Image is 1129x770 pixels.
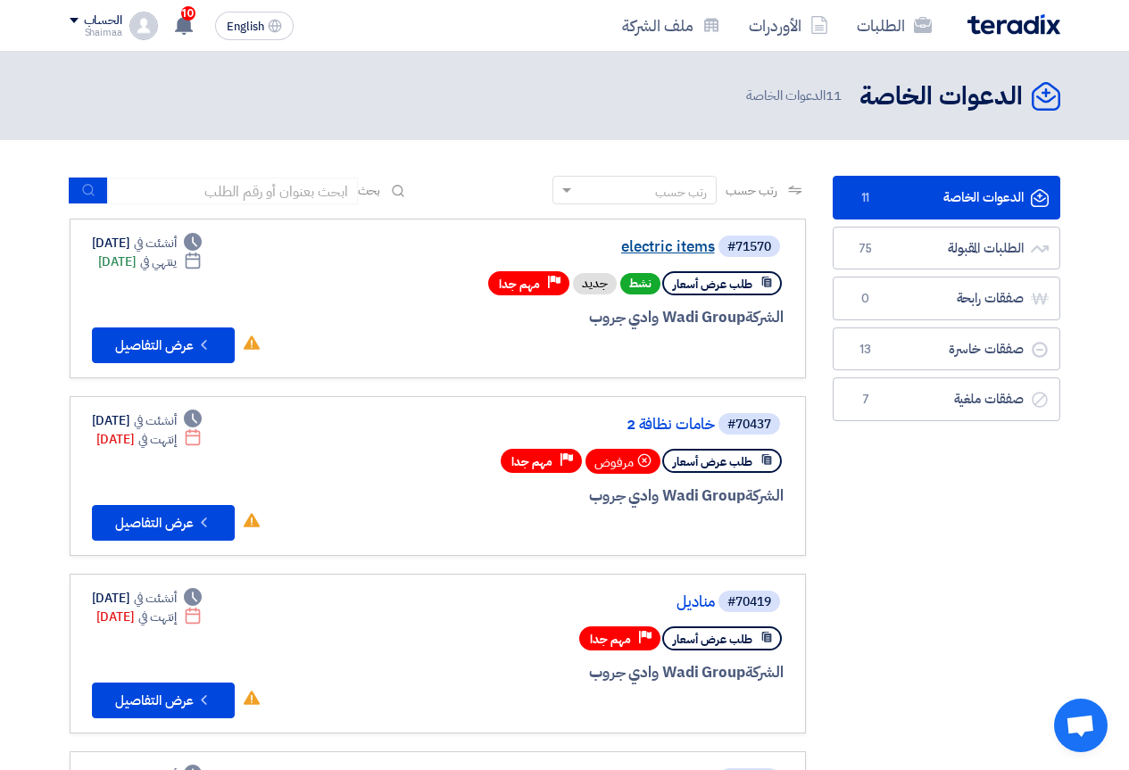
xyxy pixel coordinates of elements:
span: طلب عرض أسعار [673,453,752,470]
span: 75 [855,240,876,258]
span: أنشئت في [134,589,177,608]
button: عرض التفاصيل [92,327,235,363]
span: ينتهي في [140,253,177,271]
span: مهم جدا [511,453,552,470]
div: [DATE] [92,411,203,430]
div: [DATE] [92,589,203,608]
span: طلب عرض أسعار [673,276,752,293]
input: ابحث بعنوان أو رقم الطلب [108,178,358,204]
span: نشط [620,273,660,294]
a: electric items [358,239,715,255]
span: رتب حسب [726,181,776,200]
span: 10 [181,6,195,21]
span: الدعوات الخاصة [746,86,844,106]
div: #70437 [727,418,771,431]
a: الدعوات الخاصة11 [833,176,1060,219]
a: الطلبات المقبولة75 [833,227,1060,270]
button: English [215,12,294,40]
span: أنشئت في [134,234,177,253]
a: مناديل [358,594,715,610]
div: [DATE] [96,608,203,626]
a: خامات نظافة 2 [358,417,715,433]
div: Wadi Group وادي جروب [354,661,784,684]
span: إنتهت في [138,608,177,626]
div: [DATE] [96,430,203,449]
div: Wadi Group وادي جروب [354,306,784,329]
span: الشركة [745,306,784,328]
h2: الدعوات الخاصة [859,79,1023,114]
div: جديد [573,273,617,294]
div: مرفوض [585,449,660,474]
span: English [227,21,264,33]
div: Open chat [1054,699,1108,752]
span: الشركة [745,484,784,507]
div: #71570 [727,241,771,253]
a: الأوردرات [735,4,843,46]
span: أنشئت في [134,411,177,430]
div: Wadi Group وادي جروب [354,484,784,508]
span: بحث [358,181,381,200]
span: مهم جدا [590,631,631,648]
div: #70419 [727,596,771,609]
a: صفقات رابحة0 [833,277,1060,320]
a: الطلبات [843,4,946,46]
span: 0 [855,290,876,308]
img: Teradix logo [967,14,1060,35]
span: 13 [855,341,876,359]
div: [DATE] [98,253,203,271]
a: صفقات ملغية7 [833,377,1060,421]
span: إنتهت في [138,430,177,449]
div: [DATE] [92,234,203,253]
button: عرض التفاصيل [92,683,235,718]
span: طلب عرض أسعار [673,631,752,648]
span: 11 [826,86,842,105]
div: رتب حسب [655,183,707,202]
span: مهم جدا [499,276,540,293]
a: صفقات خاسرة13 [833,327,1060,371]
button: عرض التفاصيل [92,505,235,541]
a: ملف الشركة [608,4,735,46]
span: 11 [855,189,876,207]
img: profile_test.png [129,12,158,40]
div: Shaimaa [70,28,122,37]
span: الشركة [745,661,784,683]
span: 7 [855,391,876,409]
div: الحساب [84,13,122,29]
